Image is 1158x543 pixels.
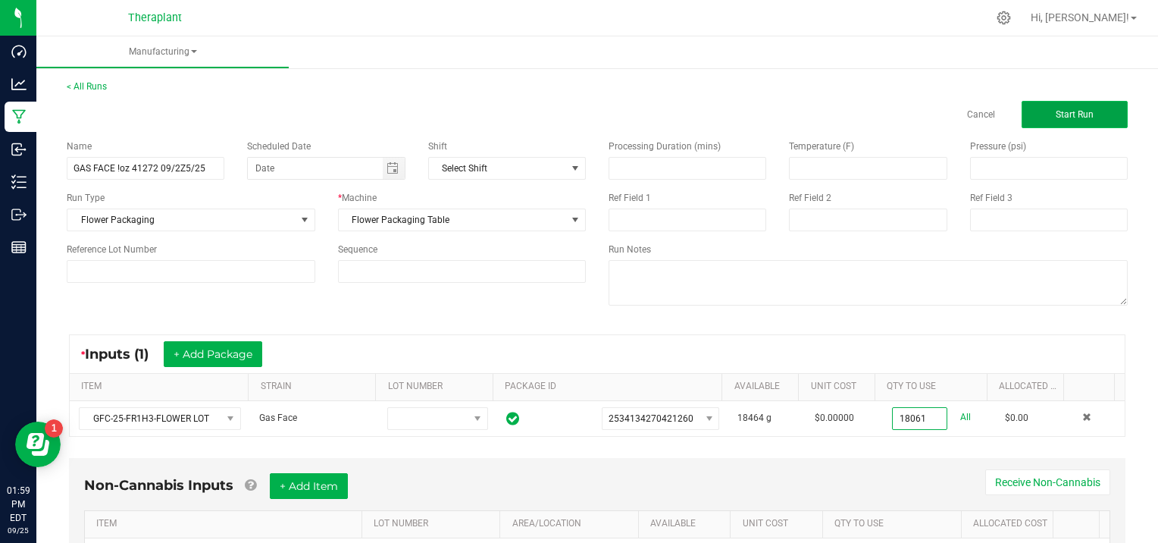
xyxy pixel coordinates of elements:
[36,36,289,68] a: Manufacturing
[11,109,27,124] inline-svg: Manufacturing
[11,174,27,190] inline-svg: Inventory
[261,381,370,393] a: STRAINSortable
[7,484,30,525] p: 01:59 PM EDT
[789,141,854,152] span: Temperature (F)
[811,381,869,393] a: Unit CostSortable
[428,141,447,152] span: Shift
[96,518,355,530] a: ITEMSortable
[67,141,92,152] span: Name
[650,518,725,530] a: AVAILABLESortable
[11,207,27,222] inline-svg: Outbound
[383,158,405,179] span: Toggle calendar
[247,141,311,152] span: Scheduled Date
[248,158,383,179] input: Date
[737,413,764,423] span: 18464
[970,193,1012,203] span: Ref Field 3
[609,413,693,424] span: 2534134270421260
[84,477,233,494] span: Non-Cannabis Inputs
[1005,413,1028,423] span: $0.00
[81,381,243,393] a: ITEMSortable
[609,141,721,152] span: Processing Duration (mins)
[338,244,377,255] span: Sequence
[67,81,107,92] a: < All Runs
[15,422,61,467] iframe: Resource center
[815,413,854,423] span: $0.00000
[970,141,1026,152] span: Pressure (psi)
[743,518,817,530] a: Unit CostSortable
[1056,109,1094,120] span: Start Run
[994,11,1013,25] div: Manage settings
[36,46,289,58] span: Manufacturing
[270,473,348,499] button: + Add Item
[602,407,719,430] span: NO DATA FOUND
[80,408,221,429] span: GFC-25-FR1H3-FLOWER LOT
[67,209,296,231] span: Flower Packaging
[1066,518,1094,530] a: Sortable
[609,244,651,255] span: Run Notes
[1075,381,1109,393] a: Sortable
[374,518,494,530] a: LOT NUMBERSortable
[259,413,297,423] span: Gas Face
[67,191,105,205] span: Run Type
[960,407,971,428] a: All
[985,469,1110,495] button: Receive Non-Cannabis
[339,209,567,231] span: Flower Packaging Table
[388,381,487,393] a: LOT NUMBERSortable
[766,413,771,423] span: g
[789,193,831,203] span: Ref Field 2
[999,381,1057,393] a: Allocated CostSortable
[887,381,981,393] a: QTY TO USESortable
[164,341,262,367] button: + Add Package
[245,477,256,494] a: Add Non-Cannabis items that were also consumed in the run (e.g. gloves and packaging); Also add N...
[11,44,27,59] inline-svg: Dashboard
[11,240,27,255] inline-svg: Reports
[506,410,519,428] span: In Sync
[428,157,586,180] span: NO DATA FOUND
[512,518,633,530] a: AREA/LOCATIONSortable
[505,381,716,393] a: PACKAGE IDSortable
[734,381,793,393] a: AVAILABLESortable
[609,193,651,203] span: Ref Field 1
[7,525,30,536] p: 09/25
[11,142,27,157] inline-svg: Inbound
[967,108,995,121] a: Cancel
[834,518,955,530] a: QTY TO USESortable
[67,244,157,255] span: Reference Lot Number
[342,193,377,203] span: Machine
[1022,101,1128,128] button: Start Run
[973,518,1047,530] a: Allocated CostSortable
[11,77,27,92] inline-svg: Analytics
[1031,11,1129,24] span: Hi, [PERSON_NAME]!
[128,11,182,24] span: Theraplant
[45,419,63,438] iframe: Resource center unread badge
[85,346,164,363] span: Inputs (1)
[429,158,566,179] span: Select Shift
